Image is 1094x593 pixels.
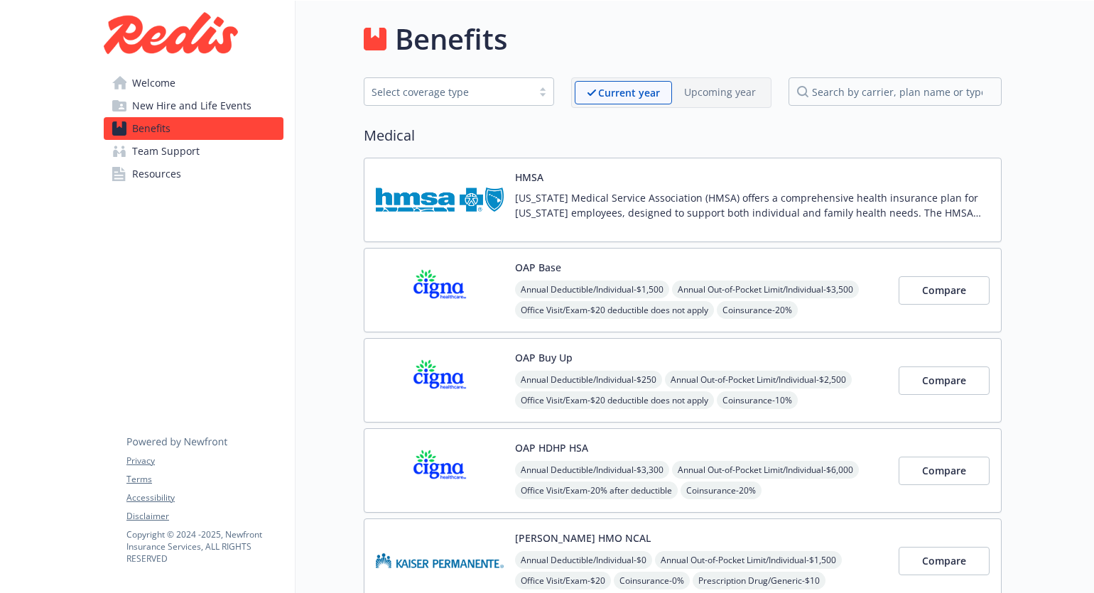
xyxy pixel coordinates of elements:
[132,140,200,163] span: Team Support
[672,81,768,104] span: Upcoming year
[515,350,573,365] button: OAP Buy Up
[104,140,283,163] a: Team Support
[126,473,283,486] a: Terms
[693,572,825,589] span: Prescription Drug/Generic - $10
[132,163,181,185] span: Resources
[717,391,798,409] span: Coinsurance - 10%
[104,94,283,117] a: New Hire and Life Events
[376,440,504,501] img: CIGNA carrier logo
[515,190,990,220] p: [US_STATE] Medical Service Association (HMSA) offers a comprehensive health insurance plan for [U...
[515,551,652,569] span: Annual Deductible/Individual - $0
[364,125,1002,146] h2: Medical
[789,77,1002,106] input: search by carrier, plan name or type
[655,551,842,569] span: Annual Out-of-Pocket Limit/Individual - $1,500
[515,301,714,319] span: Office Visit/Exam - $20 deductible does not apply
[132,72,175,94] span: Welcome
[515,281,669,298] span: Annual Deductible/Individual - $1,500
[132,117,170,140] span: Benefits
[899,457,990,485] button: Compare
[376,170,504,230] img: Hawaii Medical Service Association carrier logo
[672,461,859,479] span: Annual Out-of-Pocket Limit/Individual - $6,000
[104,163,283,185] a: Resources
[376,350,504,410] img: CIGNA carrier logo
[515,440,588,455] button: OAP HDHP HSA
[395,18,507,60] h1: Benefits
[515,260,561,275] button: OAP Base
[104,72,283,94] a: Welcome
[515,170,543,185] button: HMSA
[372,85,525,99] div: Select coverage type
[126,491,283,504] a: Accessibility
[376,260,504,320] img: CIGNA carrier logo
[126,455,283,467] a: Privacy
[681,482,762,499] span: Coinsurance - 20%
[515,461,669,479] span: Annual Deductible/Individual - $3,300
[126,510,283,523] a: Disclaimer
[515,572,611,589] span: Office Visit/Exam - $20
[104,117,283,140] a: Benefits
[126,528,283,565] p: Copyright © 2024 - 2025 , Newfront Insurance Services, ALL RIGHTS RESERVED
[132,94,251,117] span: New Hire and Life Events
[515,482,678,499] span: Office Visit/Exam - 20% after deductible
[665,371,852,388] span: Annual Out-of-Pocket Limit/Individual - $2,500
[922,283,966,297] span: Compare
[515,391,714,409] span: Office Visit/Exam - $20 deductible does not apply
[717,301,798,319] span: Coinsurance - 20%
[515,371,662,388] span: Annual Deductible/Individual - $250
[376,531,504,591] img: Kaiser Permanente Insurance Company carrier logo
[922,554,966,567] span: Compare
[899,276,990,305] button: Compare
[672,281,859,298] span: Annual Out-of-Pocket Limit/Individual - $3,500
[684,85,756,99] p: Upcoming year
[614,572,690,589] span: Coinsurance - 0%
[515,531,651,545] button: [PERSON_NAME] HMO NCAL
[899,547,990,575] button: Compare
[899,366,990,395] button: Compare
[598,85,660,100] p: Current year
[922,374,966,387] span: Compare
[922,464,966,477] span: Compare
